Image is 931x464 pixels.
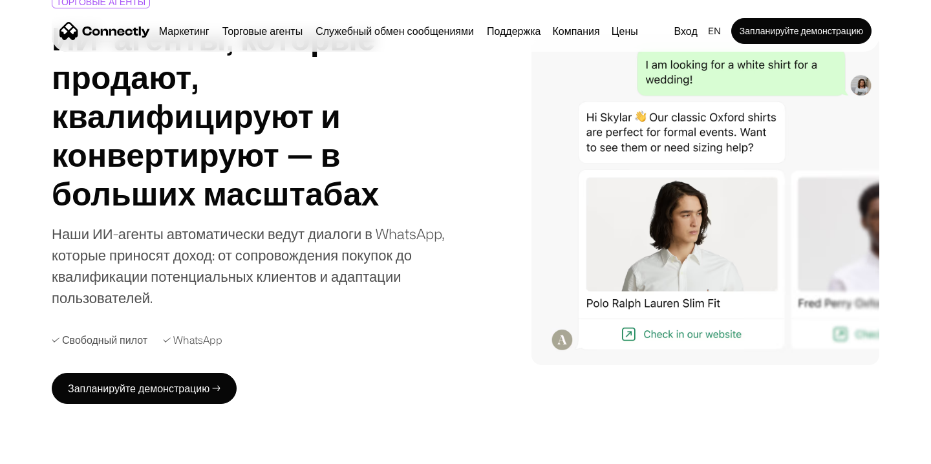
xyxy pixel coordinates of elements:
ya-tr-span: Наши ИИ-агенты автоматически ведут диалоги в WhatsApp, которые приносят доход: от сопровождения п... [52,226,445,306]
a: Торговые агенты [217,26,308,36]
a: Поддержка [482,26,546,36]
ya-tr-span: ✓ WhatsApp [163,334,222,346]
a: Запланируйте демонстрацию [731,18,872,44]
aside: Выбранный язык: Английский [13,440,78,459]
a: Вход [669,22,703,40]
ya-tr-span: ✓ Свободный пилот [52,334,147,346]
ya-tr-span: ИИ-агенты, которые продают, квалифицируют и конвертируют — в больших масштабах [52,19,379,211]
ya-tr-span: Маркетинг [159,26,209,36]
div: Компания [548,22,603,40]
ya-tr-span: Поддержка [487,26,540,36]
ul: Список языков [26,441,78,459]
a: Маркетинг [154,26,215,36]
a: Главная [59,21,150,41]
div: en [703,22,729,40]
ya-tr-span: Служебный обмен сообщениями [316,26,474,36]
ya-tr-span: Цены [612,26,638,36]
a: Цены [606,26,643,36]
ya-tr-span: Торговые агенты [222,26,303,36]
ya-tr-span: Компания [552,25,599,37]
ya-tr-span: Запланируйте демонстрацию [740,26,863,36]
a: Служебный обмен сообщениями [310,26,479,36]
ya-tr-span: Запланируйте демонстрацию → [68,379,220,397]
ya-tr-span: Вход [674,26,698,36]
ya-tr-span: en [708,26,721,36]
a: Запланируйте демонстрацию → [52,373,237,404]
